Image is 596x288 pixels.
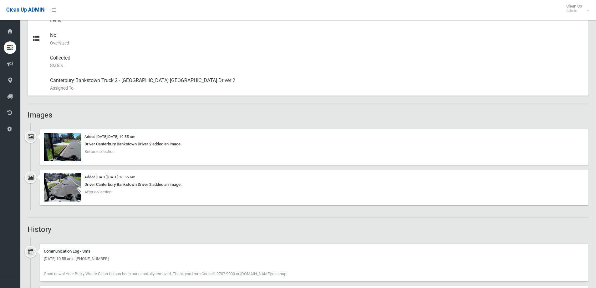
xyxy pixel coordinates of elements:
[50,17,583,24] small: Items
[563,4,588,13] span: Clean Up
[44,140,585,148] div: Driver Canterbury Bankstown Driver 2 added an image.
[50,39,583,47] small: Oversized
[44,255,585,263] div: [DATE] 10:55 am - [PHONE_NUMBER]
[6,7,44,13] span: Clean Up ADMIN
[44,173,81,202] img: 2025-08-2810.55.096930221704027783965.jpg
[50,84,583,92] small: Assigned To
[44,133,81,161] img: 2025-08-2810.55.01286703868188118476.jpg
[28,111,588,119] h2: Images
[84,175,135,179] small: Added [DATE][DATE] 10:55 am
[50,73,583,96] div: Canterbury Bankstown Truck 2 - [GEOGRAPHIC_DATA] [GEOGRAPHIC_DATA] Driver 2
[50,62,583,69] small: Status
[50,28,583,50] div: No
[566,8,582,13] small: Admin
[84,149,115,154] span: Before collection
[84,134,135,139] small: Added [DATE][DATE] 10:55 am
[44,271,286,276] span: Good news! Your Bulky Waste Clean Up has been successfully removed. Thank you from Council. 9707 ...
[28,225,588,233] h2: History
[50,50,583,73] div: Collected
[84,190,111,194] span: After collection
[44,181,585,188] div: Driver Canterbury Bankstown Driver 2 added an image.
[44,248,585,255] div: Communication Log - Sms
